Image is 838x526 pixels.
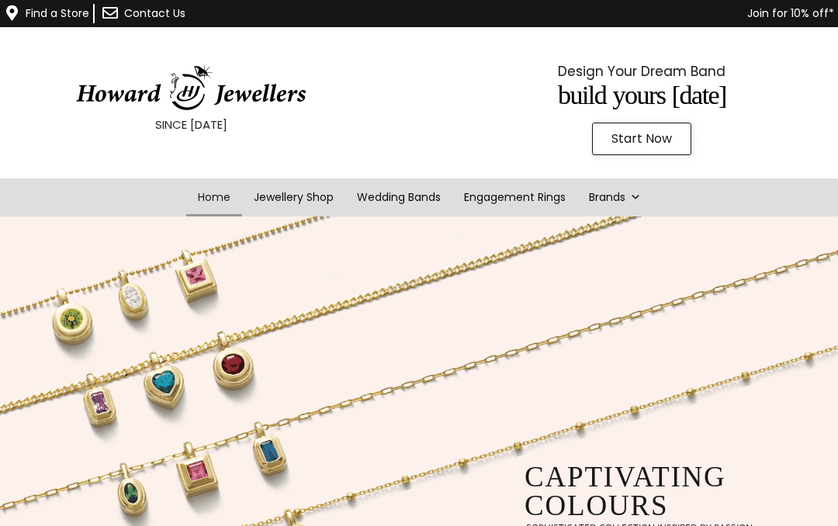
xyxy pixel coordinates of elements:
a: Start Now [592,123,691,155]
span: Build Yours [DATE] [558,81,726,109]
a: Brands [577,178,653,216]
img: HowardJewellersLogo-04 [74,64,307,111]
a: Jewellery Shop [242,178,345,216]
a: Home [186,178,242,216]
a: Find a Store [26,5,89,21]
a: Wedding Bands [345,178,452,216]
p: Join for 10% off* [259,4,834,23]
p: Design Your Dream Band [490,60,794,83]
span: Start Now [611,133,672,145]
a: Contact Us [124,5,185,21]
p: SINCE [DATE] [39,115,343,135]
a: Engagement Rings [452,178,577,216]
rs-layer: captivating colours [525,462,726,520]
